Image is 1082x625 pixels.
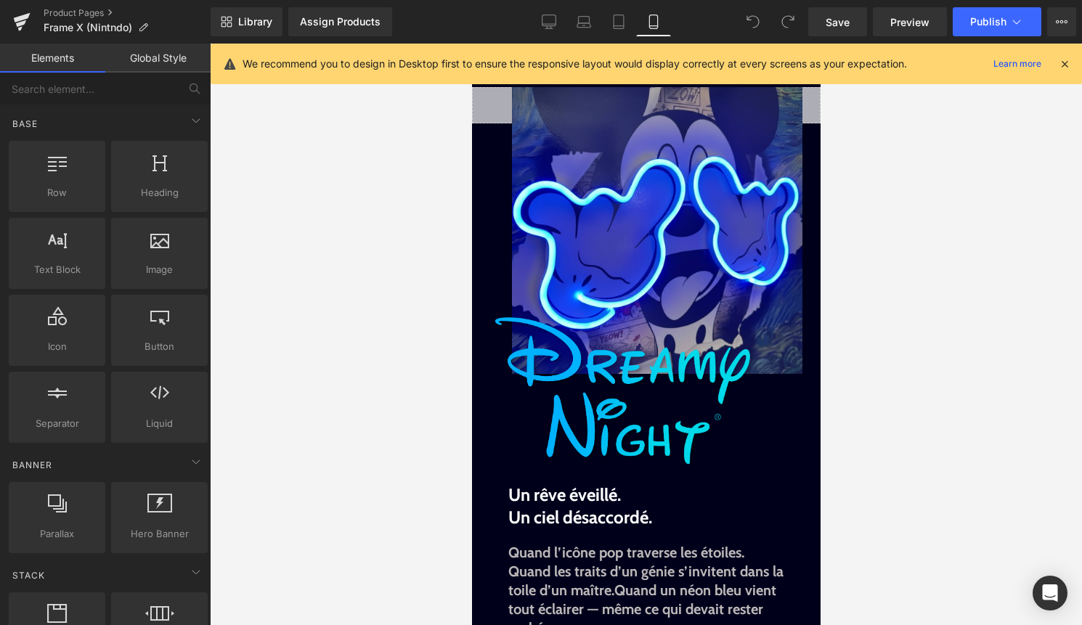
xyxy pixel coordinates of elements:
div: Open Intercom Messenger [1033,576,1067,610]
span: Text Block [13,262,101,277]
a: Mobile [636,7,671,36]
span: Frame X (Nintndo) [44,22,132,33]
button: Undo [739,7,768,36]
button: Publish [953,7,1041,36]
a: Tablet [601,7,636,36]
b: Quand les traits d’un génie s’invitent dans la toile d’un maître. [36,520,312,556]
span: Parallax [13,526,101,542]
a: Panier [314,10,337,33]
div: Assign Products [300,16,381,28]
p: We recommend you to design in Desktop first to ensure the responsive layout would display correct... [243,56,907,72]
div: Domaine [76,86,112,95]
b: Un rêve éveillé. [36,441,149,462]
span: Base [11,117,39,131]
span: Row [13,185,101,200]
img: tab_keywords_by_traffic_grey.svg [167,84,179,96]
span: Separator [13,416,101,431]
span: Heading [115,185,203,200]
span: Stack [11,568,46,582]
span: shopping_cart [317,13,334,30]
a: Desktop [532,7,566,36]
a: Global Style [105,44,211,73]
span: Save [826,15,850,30]
a: New Library [211,7,282,36]
button: Redo [773,7,802,36]
img: logo_orange.svg [23,23,35,35]
img: website_grey.svg [23,38,35,49]
span: Banner [11,458,54,472]
span: Liquid [115,416,203,431]
span: Library [238,15,272,28]
span: Icon [13,339,101,354]
a: Laptop [566,7,601,36]
span: Hero Banner [115,526,203,542]
span: Image [115,262,203,277]
a: Product Pages [44,7,211,19]
span: Publish [970,16,1006,28]
b: Quand un néon bleu vient tout éclairer — même ce qui devait rester caché. [36,539,304,594]
b: Quand l’icône pop traverse les étoiles. [36,501,272,518]
b: Un ciel désaccordé. [36,464,180,485]
div: Mots-clés [183,86,219,95]
a: Preview [873,7,947,36]
a: Menu [12,10,35,33]
div: v 4.0.25 [41,23,71,35]
span: Button [115,339,203,354]
div: Domaine: [DOMAIN_NAME] [38,38,164,49]
span: menu [15,13,32,30]
img: tab_domain_overview_orange.svg [60,84,72,96]
button: More [1047,7,1076,36]
a: Learn more [988,55,1047,73]
span: Preview [890,15,930,30]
